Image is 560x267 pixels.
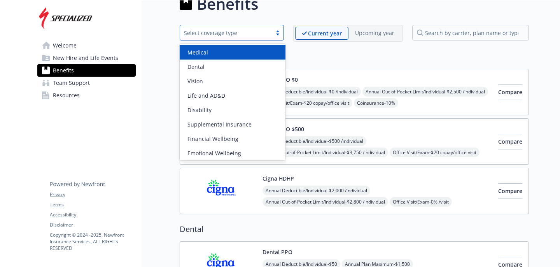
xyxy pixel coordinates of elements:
input: search by carrier, plan name or type [412,25,529,40]
span: Office Visit/Exam - 0% /visit [390,197,452,207]
span: Annual Deductible/Individual - $2,000 /individual [262,186,370,195]
p: Upcoming year [355,29,394,37]
span: Team Support [53,77,90,89]
span: Office Visit/Exam - $20 copay/office visit [262,98,352,108]
a: Accessibility [50,211,135,218]
span: Upcoming year [348,27,401,40]
img: CIGNA carrier logo [186,174,256,207]
span: Coinsurance - 10% [354,98,398,108]
span: Emotional Wellbeing [187,149,241,157]
a: Disclaimer [50,221,135,228]
span: Disability [187,106,212,114]
button: Compare [498,84,522,100]
span: Compare [498,187,522,195]
span: Annual Deductible/Individual - $0 /individual [262,87,361,97]
a: Terms [50,201,135,208]
span: Resources [53,89,80,102]
span: Compare [498,138,522,145]
button: Compare [498,134,522,149]
span: Office Visit/Exam - $20 copay/office visit [390,148,479,157]
span: Annual Out-of-Pocket Limit/Individual - $2,800 /individual [262,197,388,207]
a: Team Support [37,77,136,89]
span: Medical [187,48,208,56]
span: Annual Deductible/Individual - $500 /individual [262,136,366,146]
div: Select coverage type [184,29,268,37]
a: Benefits [37,64,136,77]
span: Life and AD&D [187,91,225,100]
span: Annual Out-of-Pocket Limit/Individual - $2,500 /individual [362,87,488,97]
button: Dental PPO [262,248,292,256]
h2: Medical [180,51,529,63]
p: Copyright © 2024 - 2025 , Newfront Insurance Services, ALL RIGHTS RESERVED [50,232,135,251]
h2: Dental [180,223,529,235]
span: Benefits [53,64,74,77]
a: Privacy [50,191,135,198]
span: Welcome [53,39,77,52]
button: Compare [498,183,522,199]
span: Dental [187,63,205,71]
span: Financial Wellbeing [187,135,238,143]
span: Compare [498,88,522,96]
button: Cigna HDHP [262,174,294,183]
span: Vision [187,77,203,85]
span: New Hire and Life Events [53,52,118,64]
a: New Hire and Life Events [37,52,136,64]
span: Supplemental Insurance [187,120,252,128]
a: Welcome [37,39,136,52]
span: Annual Out-of-Pocket Limit/Individual - $3,750 /individual [262,148,388,157]
a: Resources [37,89,136,102]
p: Current year [308,29,342,37]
